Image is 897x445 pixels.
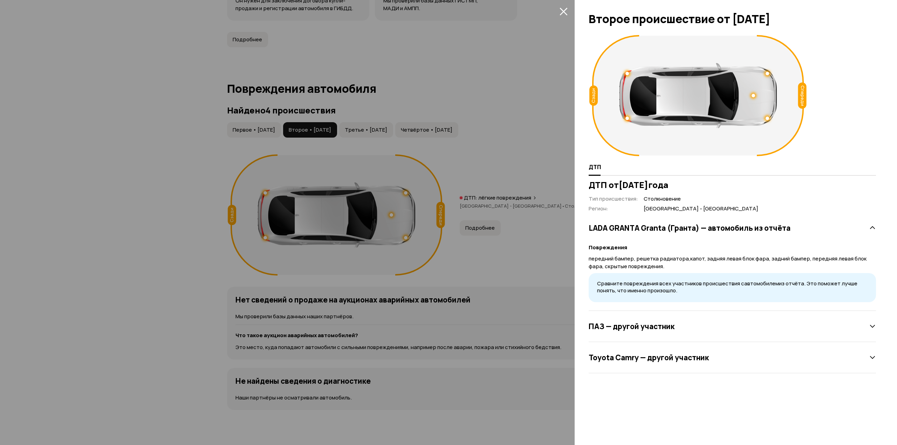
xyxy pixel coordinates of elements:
h3: ДТП от [DATE] года [589,180,876,190]
div: Сзади [589,85,598,106]
span: Тип происшествия : [589,195,638,202]
h3: Toyota Camry — другой участник [589,353,709,362]
div: Спереди [798,83,807,109]
span: Столкновение [644,195,758,203]
span: [GEOGRAPHIC_DATA] - [GEOGRAPHIC_DATA] [644,205,758,213]
strong: Повреждения [589,244,627,251]
p: передний бампер, решетка радиатора,капот, задняя левая блок фара, задний бампер, передняя левая б... [589,255,876,270]
span: ДТП [589,164,601,171]
button: закрыть [558,6,569,17]
h3: LADA GRANTA Granta (Гранта) — автомобиль из отчёта [589,223,790,232]
span: Регион : [589,205,608,212]
span: Сравните повреждения всех участников происшествия с автомобилем из отчёта. Это поможет лучше поня... [597,280,857,294]
h3: ПАЗ — другой участник [589,322,675,331]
